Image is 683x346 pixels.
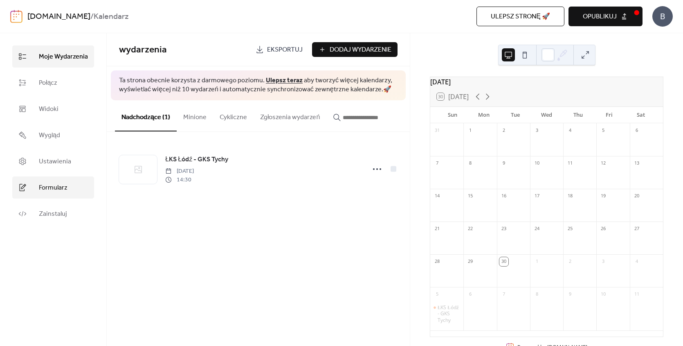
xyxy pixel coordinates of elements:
[566,224,575,233] div: 25
[165,155,228,165] span: ŁKS Łódź - GKS Tychy
[430,77,663,87] div: [DATE]
[266,74,303,87] a: Ulepsz teraz
[267,45,303,55] span: Eksportuj
[254,100,326,131] button: Zgłoszenia wydarzeń
[583,12,617,22] span: Opublikuj
[566,159,575,168] div: 11
[532,224,541,233] div: 24
[466,224,475,233] div: 22
[532,126,541,135] div: 3
[177,100,213,131] button: Minione
[562,107,594,123] div: Thu
[90,9,94,25] b: /
[433,159,442,168] div: 7
[39,157,71,167] span: Ustawienia
[499,257,508,266] div: 30
[599,126,608,135] div: 5
[433,126,442,135] div: 31
[632,159,641,168] div: 13
[39,104,58,114] span: Widoki
[119,76,398,95] span: Ta strona obecnie korzysta z darmowego poziomu. aby tworzyć więcej kalendarzy, wyświetlać więcej ...
[12,203,94,225] a: Zainstaluj
[165,176,194,184] span: 14:30
[566,192,575,201] div: 18
[499,107,531,123] div: Tue
[466,159,475,168] div: 8
[499,290,508,299] div: 7
[466,192,475,201] div: 15
[532,159,541,168] div: 10
[632,224,641,233] div: 27
[437,107,468,123] div: Sun
[531,107,562,123] div: Wed
[499,159,508,168] div: 9
[94,9,129,25] b: Kalendarz
[625,107,656,123] div: Sat
[27,9,90,25] a: [DOMAIN_NAME]
[652,6,673,27] div: B
[466,290,475,299] div: 6
[249,42,309,57] a: Eksportuj
[599,290,608,299] div: 10
[438,304,460,323] div: ŁKS Łódź - GKS Tychy
[39,52,88,62] span: Moje Wydarzenia
[433,257,442,266] div: 28
[12,72,94,94] a: Połącz
[599,192,608,201] div: 19
[476,7,564,26] button: Ulepsz stronę 🚀
[532,290,541,299] div: 8
[599,159,608,168] div: 12
[632,126,641,135] div: 6
[12,124,94,146] a: Wygląd
[568,7,643,26] button: Opublikuj
[499,224,508,233] div: 23
[115,100,177,131] button: Nadchodzące (1)
[12,45,94,68] a: Moje Wydarzenia
[39,131,60,140] span: Wygląd
[566,290,575,299] div: 9
[12,150,94,172] a: Ustawienia
[119,41,167,59] span: wydarzenia
[330,45,391,55] span: Dodaj Wydarzenie
[165,154,228,165] a: ŁKS Łódź - GKS Tychy
[312,42,398,57] button: Dodaj Wydarzenie
[632,257,641,266] div: 4
[39,183,67,193] span: Formularz
[532,257,541,266] div: 1
[599,257,608,266] div: 3
[566,257,575,266] div: 2
[12,176,94,199] a: Formularz
[566,126,575,135] div: 4
[433,192,442,201] div: 14
[433,290,442,299] div: 5
[632,192,641,201] div: 20
[12,98,94,120] a: Widoki
[491,12,550,22] span: Ulepsz stronę 🚀
[594,107,625,123] div: Fri
[433,224,442,233] div: 21
[39,209,67,219] span: Zainstaluj
[430,304,463,323] div: ŁKS Łódź - GKS Tychy
[39,78,57,88] span: Połącz
[466,257,475,266] div: 29
[213,100,254,131] button: Cykliczne
[499,192,508,201] div: 16
[165,167,194,176] span: [DATE]
[632,290,641,299] div: 11
[466,126,475,135] div: 1
[499,126,508,135] div: 2
[599,224,608,233] div: 26
[468,107,500,123] div: Mon
[532,192,541,201] div: 17
[10,10,22,23] img: logo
